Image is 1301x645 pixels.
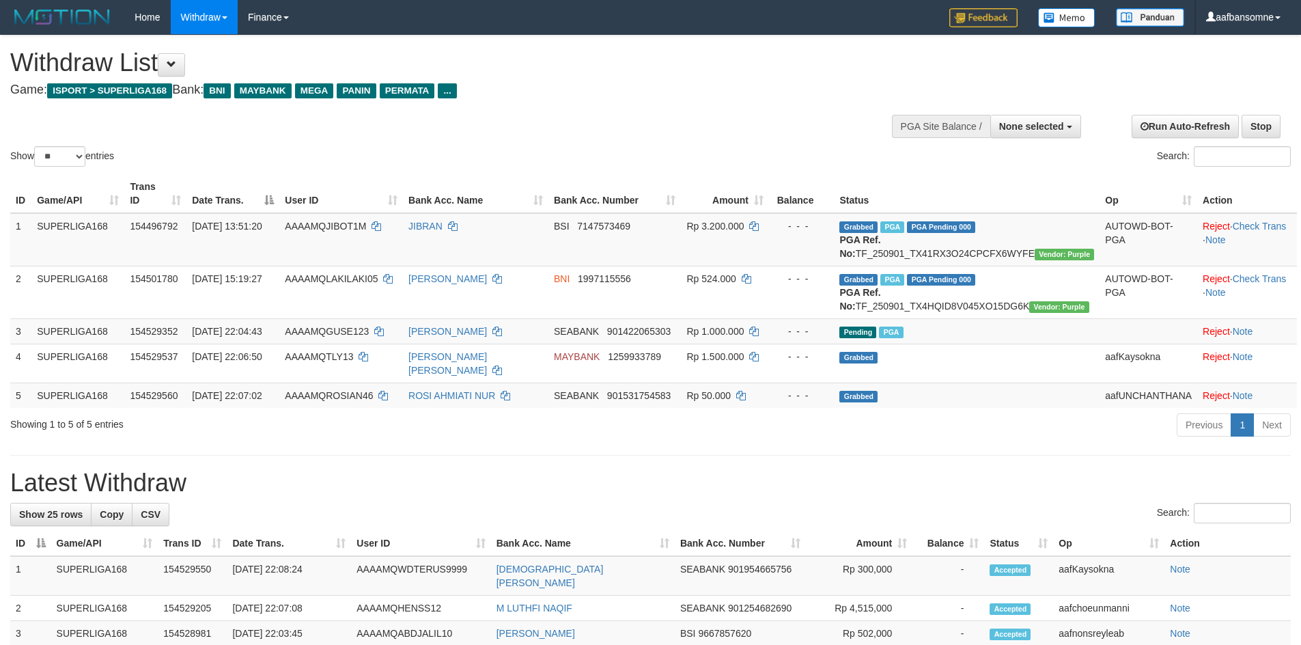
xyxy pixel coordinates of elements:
span: Copy 1997115556 to clipboard [578,273,631,284]
td: 3 [10,318,31,344]
a: Previous [1177,413,1231,437]
span: MAYBANK [234,83,292,98]
span: 154529537 [130,351,178,362]
a: Note [1170,603,1190,614]
button: None selected [990,115,1081,138]
a: Note [1170,628,1190,639]
td: · · [1197,266,1297,318]
span: None selected [999,121,1064,132]
span: CSV [141,509,160,520]
span: [DATE] 15:19:27 [192,273,262,284]
a: CSV [132,503,169,526]
div: - - - [774,272,829,286]
td: - [912,596,984,621]
span: Marked by aafsoumeymey [880,221,904,233]
span: MAYBANK [554,351,600,362]
span: Copy 901422065303 to clipboard [607,326,671,337]
td: 5 [10,383,31,408]
b: PGA Ref. No: [839,287,880,312]
a: [PERSON_NAME] [PERSON_NAME] [408,351,487,376]
td: SUPERLIGA168 [31,344,124,383]
span: Accepted [990,603,1031,615]
div: Showing 1 to 5 of 5 entries [10,412,532,431]
img: Button%20Memo.svg [1038,8,1095,27]
td: [DATE] 22:07:08 [227,596,351,621]
span: MEGA [295,83,334,98]
span: SEABANK [554,390,599,401]
td: 1 [10,213,31,266]
img: Feedback.jpg [949,8,1018,27]
span: Vendor URL: https://trx4.1velocity.biz [1035,249,1094,260]
td: aafchoeunmanni [1053,596,1164,621]
td: aafUNCHANTHANA [1100,383,1197,408]
td: AUTOWD-BOT-PGA [1100,266,1197,318]
span: Copy 901254682690 to clipboard [728,603,792,614]
span: AAAAMQROSIAN46 [285,390,373,401]
td: 4 [10,344,31,383]
div: PGA Site Balance / [892,115,990,138]
a: Next [1253,413,1291,437]
span: PANIN [337,83,376,98]
span: AAAAMQLAKILAKI05 [285,273,378,284]
span: Copy 901954665756 to clipboard [728,564,792,575]
th: ID: activate to sort column descending [10,531,51,556]
td: 2 [10,266,31,318]
select: Showentries [34,146,85,167]
span: Vendor URL: https://trx4.1velocity.biz [1029,301,1089,313]
td: SUPERLIGA168 [31,266,124,318]
a: ROSI AHMIATI NUR [408,390,495,401]
td: aafKaysokna [1100,344,1197,383]
a: Note [1205,287,1226,298]
td: 1 [10,556,51,596]
a: [PERSON_NAME] [408,326,487,337]
td: 154529205 [158,596,227,621]
td: AAAAMQWDTERUS9999 [351,556,490,596]
span: [DATE] 22:04:43 [192,326,262,337]
a: Note [1170,564,1190,575]
input: Search: [1194,146,1291,167]
span: Rp 1.500.000 [686,351,744,362]
th: Bank Acc. Number: activate to sort column ascending [548,174,681,213]
td: TF_250901_TX41RX3O24CPCFX6WYFE [834,213,1100,266]
span: AAAAMQGUSE123 [285,326,369,337]
th: Trans ID: activate to sort column ascending [124,174,186,213]
th: Action [1197,174,1297,213]
span: 154529352 [130,326,178,337]
span: AAAAMQTLY13 [285,351,353,362]
td: SUPERLIGA168 [31,318,124,344]
th: ID [10,174,31,213]
span: PGA Pending [907,274,975,286]
td: · [1197,344,1297,383]
a: Stop [1242,115,1281,138]
img: panduan.png [1116,8,1184,27]
th: Bank Acc. Name: activate to sort column ascending [403,174,548,213]
span: SEABANK [680,603,725,614]
a: Reject [1203,390,1230,401]
td: SUPERLIGA168 [51,596,158,621]
span: PERMATA [380,83,435,98]
span: PGA Pending [907,221,975,233]
th: User ID: activate to sort column ascending [279,174,403,213]
span: ... [438,83,456,98]
a: M LUTHFI NAQIF [496,603,572,614]
a: Note [1205,234,1226,245]
h1: Latest Withdraw [10,469,1291,497]
a: Note [1233,390,1253,401]
span: Show 25 rows [19,509,83,520]
span: BSI [554,221,570,232]
span: Grabbed [839,391,878,402]
td: 154529550 [158,556,227,596]
td: · [1197,318,1297,344]
th: Op: activate to sort column ascending [1053,531,1164,556]
td: SUPERLIGA168 [51,556,158,596]
a: Note [1233,326,1253,337]
span: Grabbed [839,274,878,286]
th: Status [834,174,1100,213]
span: [DATE] 22:06:50 [192,351,262,362]
th: Status: activate to sort column ascending [984,531,1053,556]
span: SEABANK [680,564,725,575]
th: Game/API: activate to sort column ascending [51,531,158,556]
img: MOTION_logo.png [10,7,114,27]
span: Marked by aafsoycanthlai [880,274,904,286]
span: ISPORT > SUPERLIGA168 [47,83,172,98]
